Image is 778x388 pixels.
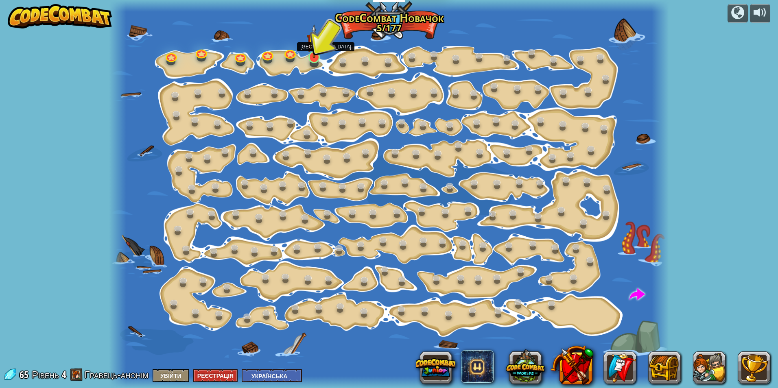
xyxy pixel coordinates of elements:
[8,4,112,28] img: CodeCombat - Learn how to code by playing a game
[20,368,31,381] span: 65
[750,4,770,23] button: Налаштувати гучність
[193,369,238,382] button: Реєстрація
[153,369,189,382] button: Увійти
[62,368,66,381] span: 4
[32,368,59,381] span: Рівень
[307,24,322,58] img: level-banner-started.png
[728,4,748,23] button: Кампанії
[85,368,149,381] span: Гравець-анонім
